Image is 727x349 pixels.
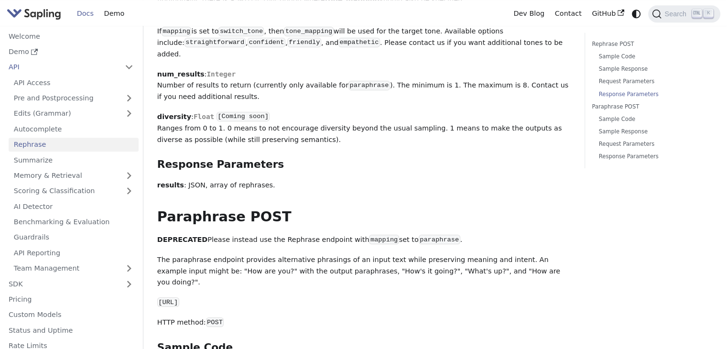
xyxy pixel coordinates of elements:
[369,235,399,244] code: mapping
[9,184,139,198] a: Scoring & Classification
[157,208,571,226] h2: Paraphrase POST
[338,38,380,47] code: empathetic
[3,293,139,306] a: Pricing
[72,6,99,21] a: Docs
[119,60,139,74] button: Collapse sidebar category 'API'
[119,277,139,291] button: Expand sidebar category 'SDK'
[9,138,139,152] a: Rephrase
[157,69,571,103] p: : Number of results to return (currently only available for ). The minimum is 1. The maximum is 8...
[592,40,710,49] a: Rephrase POST
[550,6,587,21] a: Contact
[599,77,706,86] a: Request Parameters
[9,230,139,244] a: Guardrails
[248,38,285,47] code: confident
[9,169,139,183] a: Memory & Retrieval
[157,113,191,120] strong: diversity
[508,6,549,21] a: Dev Blog
[157,180,571,191] p: : JSON, array of rephrases.
[3,323,139,337] a: Status and Uptime
[157,317,571,328] p: HTTP method:
[217,112,270,121] code: [Coming soon]
[599,152,706,161] a: Response Parameters
[648,5,720,22] button: Search (Ctrl+K)
[194,113,214,120] span: Float
[218,27,264,36] code: switch_tone
[629,7,643,21] button: Switch between dark and light mode (currently system mode)
[704,9,713,18] kbd: K
[157,181,184,189] strong: results
[206,317,224,327] code: POST
[348,81,390,90] code: paraphrase
[599,90,706,99] a: Response Parameters
[287,38,321,47] code: friendly
[599,115,706,124] a: Sample Code
[157,70,205,78] strong: num_results
[99,6,130,21] a: Demo
[9,153,139,167] a: Summarize
[592,102,710,111] a: Paraphrase POST
[586,6,629,21] a: GitHub
[9,215,139,229] a: Benchmarking & Evaluation
[162,27,191,36] code: mapping
[157,111,571,145] p: : Ranges from 0 to 1. 0 means to not encourage diversity beyond the usual sampling. 1 means to ma...
[284,27,333,36] code: tone_mapping
[419,235,460,244] code: paraphrase
[9,91,139,105] a: Pre and Postprocessing
[662,10,692,18] span: Search
[9,199,139,213] a: AI Detector
[599,52,706,61] a: Sample Code
[599,65,706,74] a: Sample Response
[157,234,571,246] p: Please instead use the Rephrase endpoint with set to .
[3,29,139,43] a: Welcome
[157,15,571,60] p: If is set to , then will be used for the target tone. Available options include: , , , and . Plea...
[3,308,139,322] a: Custom Models
[9,122,139,136] a: Autocomplete
[599,127,706,136] a: Sample Response
[9,76,139,89] a: API Access
[7,7,65,21] a: Sapling.ai
[7,7,61,21] img: Sapling.ai
[184,38,246,47] code: straightforward
[9,107,139,120] a: Edits (Grammar)
[206,70,236,78] span: Integer
[3,45,139,59] a: Demo
[599,140,706,149] a: Request Parameters
[3,60,119,74] a: API
[9,246,139,260] a: API Reporting
[9,262,139,275] a: Team Management
[157,236,207,243] strong: DEPRECATED
[157,297,179,307] code: [URL]
[157,158,571,171] h3: Response Parameters
[3,277,119,291] a: SDK
[157,254,571,288] p: The paraphrase endpoint provides alternative phrasings of an input text while preserving meaning ...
